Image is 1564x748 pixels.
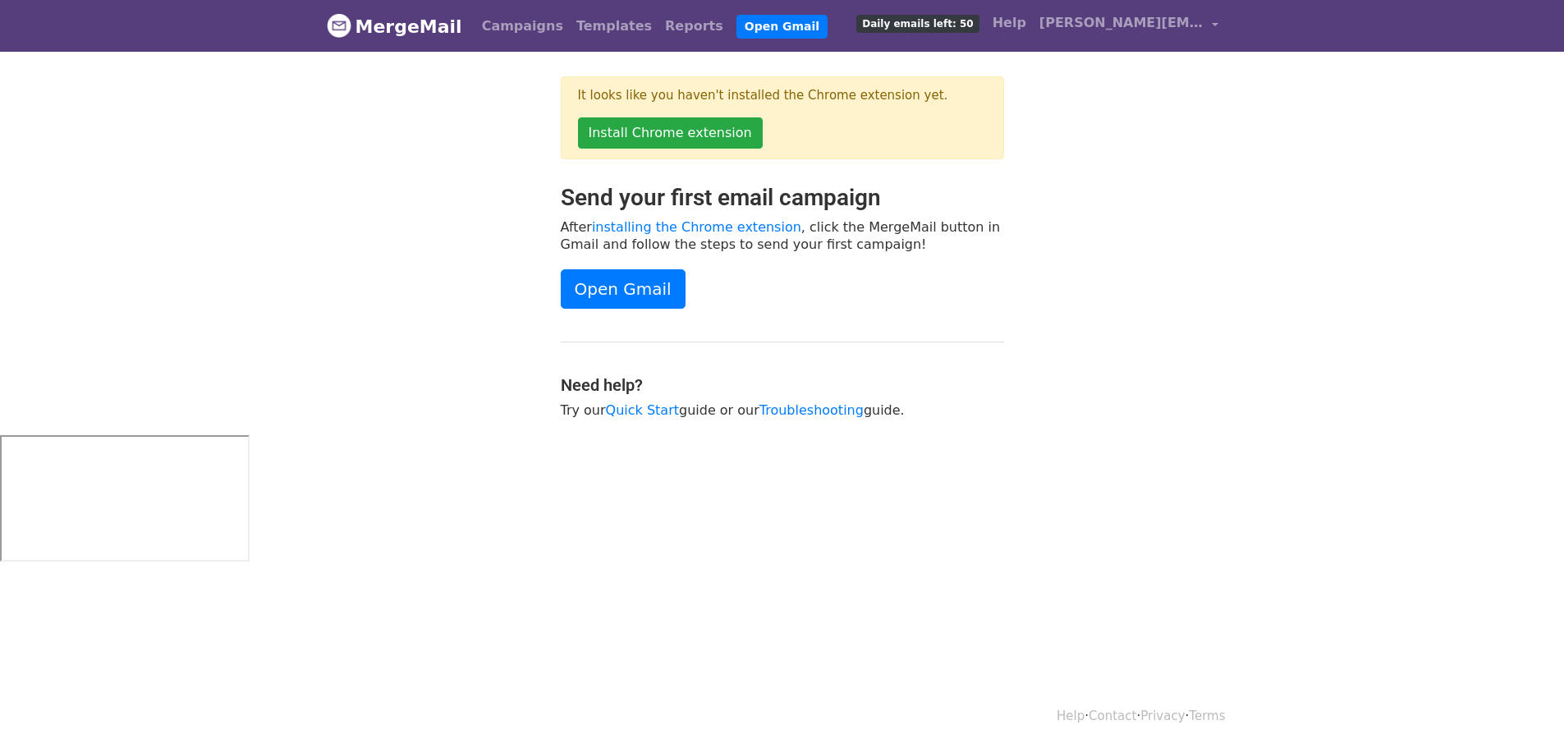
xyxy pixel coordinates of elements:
a: Campaigns [475,10,570,43]
a: MergeMail [327,9,462,44]
a: Privacy [1140,709,1185,723]
a: Install Chrome extension [578,117,763,149]
span: [PERSON_NAME][EMAIL_ADDRESS][DOMAIN_NAME] [1039,13,1204,33]
a: Help [986,7,1033,39]
p: After , click the MergeMail button in Gmail and follow the steps to send your first campaign! [561,218,1004,253]
a: Help [1057,709,1085,723]
span: Daily emails left: 50 [856,15,979,33]
a: [PERSON_NAME][EMAIL_ADDRESS][DOMAIN_NAME] [1033,7,1225,45]
img: MergeMail logo [327,13,351,38]
p: It looks like you haven't installed the Chrome extension yet. [578,87,987,104]
a: Reports [658,10,730,43]
a: Contact [1089,709,1136,723]
p: Try our guide or our guide. [561,402,1004,419]
a: Quick Start [606,402,679,418]
h4: Need help? [561,375,1004,395]
a: Open Gmail [561,269,686,309]
a: Troubleshooting [759,402,864,418]
a: Daily emails left: 50 [850,7,985,39]
a: Templates [570,10,658,43]
h2: Send your first email campaign [561,184,1004,212]
a: Open Gmail [736,15,828,39]
a: installing the Chrome extension [592,219,801,235]
a: Terms [1189,709,1225,723]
